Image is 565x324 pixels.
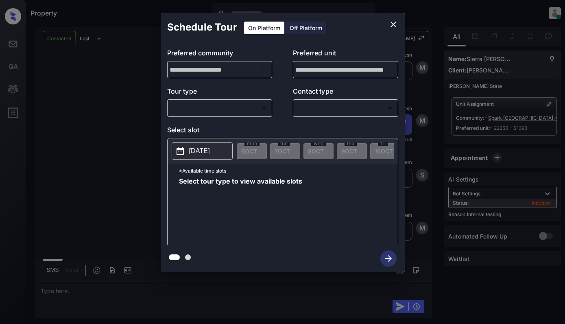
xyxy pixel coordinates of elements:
[286,22,326,34] div: Off Platform
[293,48,398,61] p: Preferred unit
[244,22,284,34] div: On Platform
[161,13,244,42] h2: Schedule Tour
[385,16,401,33] button: close
[167,48,273,61] p: Preferred community
[189,146,210,156] p: [DATE]
[293,86,398,99] p: Contact type
[172,142,233,160] button: [DATE]
[179,164,398,178] p: *Available time slots
[179,178,302,243] span: Select tour type to view available slots
[167,86,273,99] p: Tour type
[167,125,398,138] p: Select slot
